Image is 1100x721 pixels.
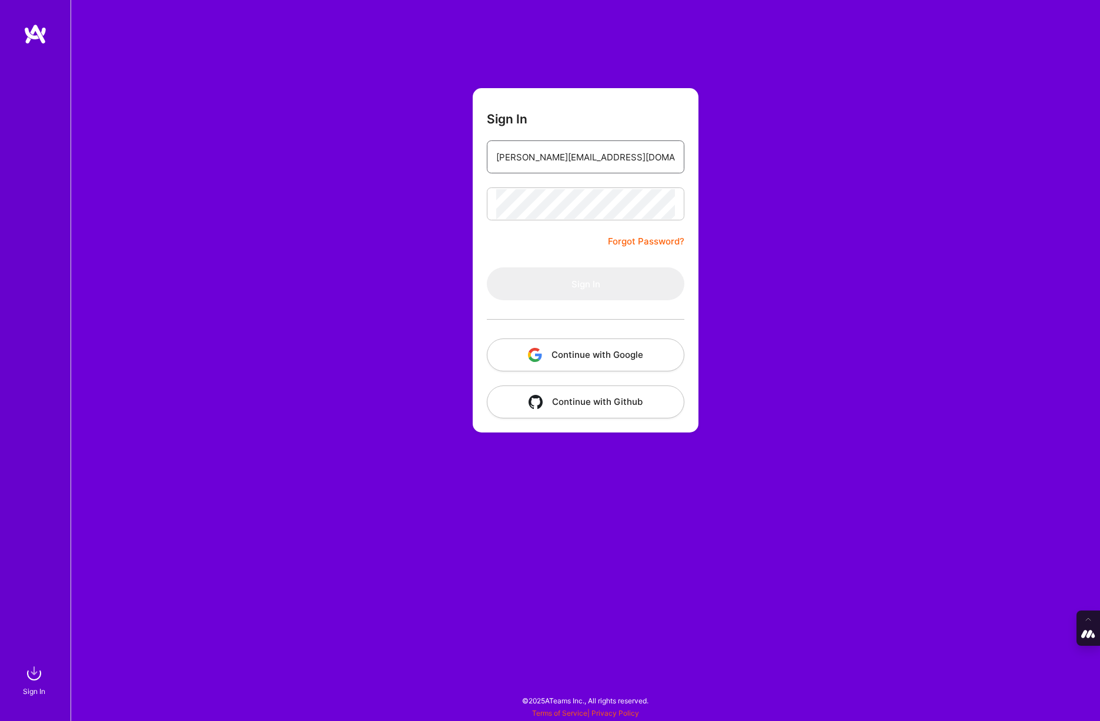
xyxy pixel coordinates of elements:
[24,24,47,45] img: logo
[608,234,684,249] a: Forgot Password?
[532,709,639,717] span: |
[496,142,675,172] input: Email...
[487,385,684,418] button: Continue with Github
[487,267,684,300] button: Sign In
[529,395,543,409] img: icon
[25,662,46,697] a: sign inSign In
[22,662,46,685] img: sign in
[71,686,1100,715] div: © 2025 ATeams Inc., All rights reserved.
[528,348,542,362] img: icon
[23,685,45,697] div: Sign In
[591,709,639,717] a: Privacy Policy
[487,112,527,126] h3: Sign In
[532,709,587,717] a: Terms of Service
[487,338,684,371] button: Continue with Google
